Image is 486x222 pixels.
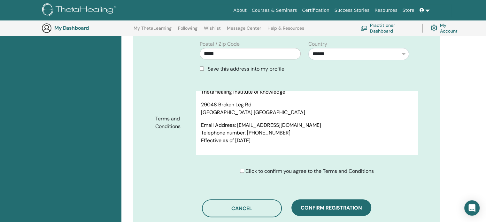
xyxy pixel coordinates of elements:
img: cog.svg [430,23,437,33]
a: Help & Resources [267,26,304,36]
span: Confirm registration [301,204,362,211]
p: Telephone number: [PHONE_NUMBER] [201,129,413,137]
img: logo.png [42,3,119,18]
div: Open Intercom Messenger [464,200,480,216]
img: chalkboard-teacher.svg [360,26,367,31]
p: [GEOGRAPHIC_DATA] [GEOGRAPHIC_DATA] [201,109,413,116]
a: Success Stories [332,4,372,16]
a: Store [400,4,417,16]
a: Wishlist [204,26,221,36]
a: About [231,4,249,16]
label: Terms and Conditions [150,113,196,133]
label: Postal / Zip Code [200,40,240,48]
button: Cancel [202,199,282,217]
a: Following [178,26,197,36]
label: Country [308,40,327,48]
p: Effective as of [DATE] [201,137,413,144]
a: Courses & Seminars [249,4,300,16]
a: Certification [299,4,332,16]
a: My Account [430,21,463,35]
a: Resources [372,4,400,16]
a: Practitioner Dashboard [360,21,414,35]
a: My ThetaLearning [134,26,172,36]
p: 29048 Broken Leg Rd [201,101,413,109]
img: generic-user-icon.jpg [42,23,52,33]
span: Save this address into my profile [208,65,284,72]
p: ThetaHealing Institute of Knowledge [201,88,413,96]
span: Click to confirm you agree to the Terms and Conditions [245,168,374,174]
h3: My Dashboard [54,25,118,31]
span: Cancel [231,205,252,212]
p: Email Address: [EMAIL_ADDRESS][DOMAIN_NAME] [201,121,413,129]
button: Confirm registration [291,199,371,216]
a: Message Center [227,26,261,36]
